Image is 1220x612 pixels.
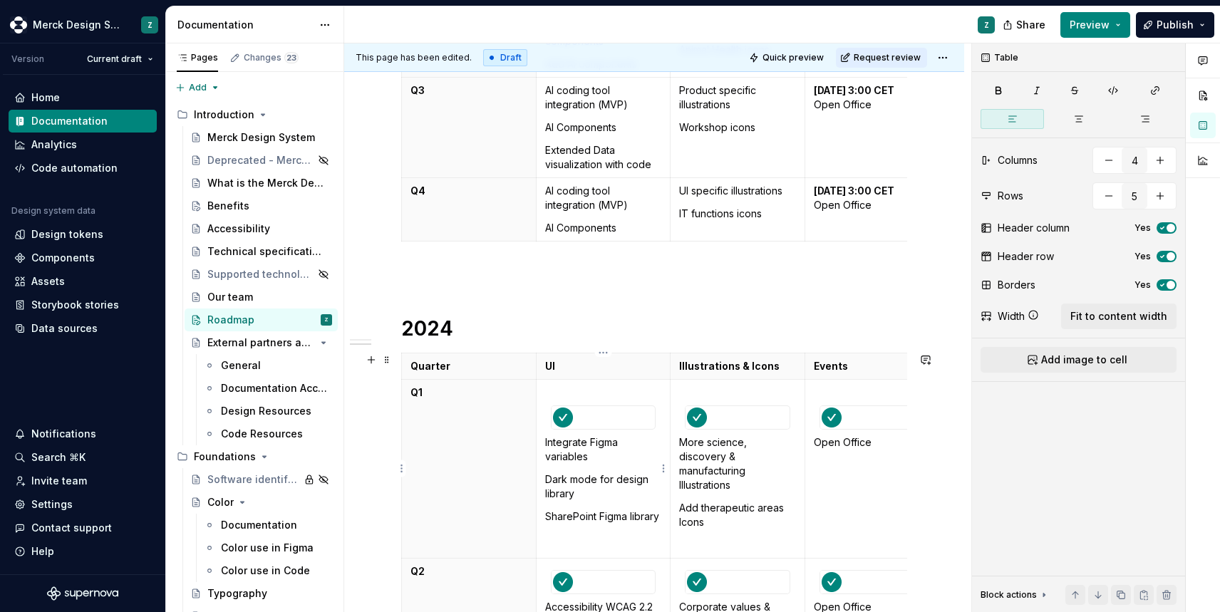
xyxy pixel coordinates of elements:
a: Invite team [9,470,157,492]
div: Rows [998,189,1023,203]
span: Share [1016,18,1045,32]
p: More science, discovery & manufacturing Illustrations [679,435,796,492]
div: Header row [998,249,1054,264]
button: Help [9,540,157,563]
button: Add [171,78,224,98]
div: Foundations [171,445,338,468]
div: Notifications [31,427,96,441]
div: Search ⌘K [31,450,86,465]
h1: 2024 [401,316,907,341]
span: Current draft [87,53,142,65]
a: Documentation Access [198,377,338,400]
div: Changes [244,52,299,63]
span: Quick preview [762,52,824,63]
label: Yes [1134,279,1151,291]
a: Deprecated - Merck Design System [185,149,338,172]
div: Merck Design System [207,130,315,145]
img: 22a10ae8-ac48-46ec-91eb-b372aef80ecd.png [552,571,574,593]
div: Design Resources [221,404,311,418]
a: Design Resources [198,400,338,422]
div: Typography [207,586,267,601]
button: Fit to content width [1061,304,1177,329]
a: Color use in Figma [198,536,338,559]
div: Width [998,309,1025,323]
div: Introduction [171,103,338,126]
a: Typography [185,582,338,605]
div: Components [31,251,95,265]
a: Home [9,86,157,109]
a: Supported technologies [185,263,338,286]
div: Color [207,495,234,509]
a: Software identifier guidance [185,468,338,491]
div: Pages [177,52,218,63]
p: Extended Data visualization with code [545,143,662,172]
div: Columns [998,153,1038,167]
img: 22a10ae8-ac48-46ec-91eb-b372aef80ecd.png [552,406,574,429]
div: Help [31,544,54,559]
div: Benefits [207,199,249,213]
div: Version [11,53,44,65]
span: This page has been edited. [356,52,472,63]
div: Technical specifications [207,244,325,259]
a: Assets [9,270,157,293]
p: Integrate Figma variables [545,435,662,464]
div: Assets [31,274,65,289]
a: RoadmapZ [185,308,338,331]
button: Request review [836,48,927,68]
div: Deprecated - Merck Design System [207,153,314,167]
a: Data sources [9,317,157,340]
div: Analytics [31,138,77,152]
div: Z [324,313,329,327]
p: Dark mode for design library [545,472,662,501]
a: Documentation [9,110,157,133]
div: Storybook stories [31,298,119,312]
button: Preview [1060,12,1130,38]
p: Product specific illustrations [679,83,796,112]
div: Accessibility [207,222,270,236]
div: Software identifier guidance [207,472,299,487]
div: Home [31,90,60,105]
button: Publish [1136,12,1214,38]
span: Request review [854,52,921,63]
a: Benefits [185,195,338,217]
p: AI Components [545,120,662,135]
span: 23 [284,52,299,63]
p: Quarter [410,359,527,373]
div: Our team [207,290,253,304]
p: SharePoint Figma library [545,509,662,524]
span: Preview [1070,18,1110,32]
div: Design tokens [31,227,103,242]
p: Open Office [814,184,931,212]
div: Documentation [221,518,297,532]
a: Design tokens [9,223,157,246]
a: Color use in Code [198,559,338,582]
div: Supported technologies [207,267,314,281]
button: Notifications [9,422,157,445]
p: AI coding tool integration (MVP) [545,83,662,112]
div: Foundations [194,450,256,464]
a: Merck Design System [185,126,338,149]
div: Invite team [31,474,87,488]
strong: [DATE] 3:00 CET [814,84,894,96]
p: Open Office [814,435,931,450]
p: IT functions icons [679,207,796,221]
div: Code automation [31,161,118,175]
p: UI [545,359,662,373]
button: Share [996,12,1055,38]
div: Color use in Code [221,564,310,578]
button: Contact support [9,517,157,539]
span: Add [189,82,207,93]
button: Search ⌘K [9,446,157,469]
div: Contact support [31,521,112,535]
svg: Supernova Logo [47,586,118,601]
a: Analytics [9,133,157,156]
div: Color use in Figma [221,541,314,555]
img: 22a10ae8-ac48-46ec-91eb-b372aef80ecd.png [820,406,843,429]
a: Code Resources [198,422,338,445]
button: Merck Design SystemZ [3,9,162,40]
p: Q3 [410,83,527,98]
a: Color [185,491,338,514]
p: AI Components [545,221,662,235]
div: Design system data [11,205,95,217]
div: Merck Design System [33,18,124,32]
